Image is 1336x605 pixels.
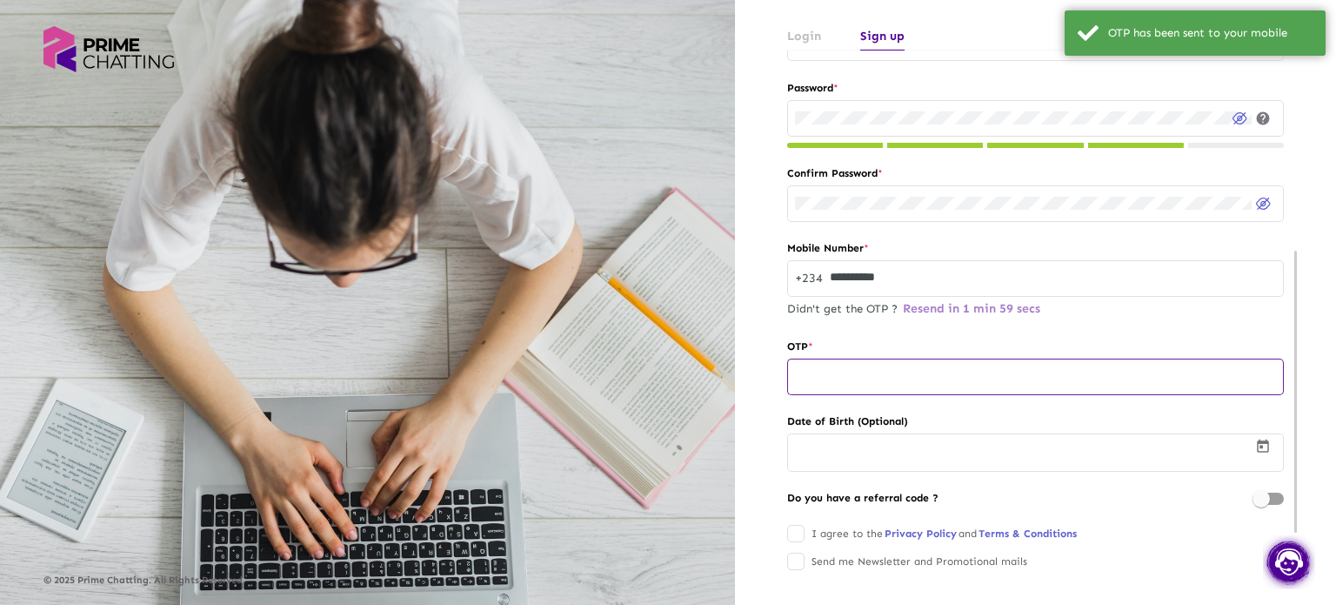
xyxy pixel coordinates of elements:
button: Hide password [1228,105,1252,130]
img: chat.png [1263,535,1315,589]
img: logo [43,26,174,72]
span: +234 [795,272,830,284]
div: OTP has been sent to your mobile [1108,24,1313,43]
span: Send me Newsletter and Promotional mails [812,551,1027,572]
a: Login [787,22,821,50]
button: help [1250,104,1276,131]
label: Password [787,78,1284,97]
span: help [1255,111,1271,126]
label: Date of Birth (Optional) [787,412,1284,431]
label: Do you have a referral code ? [787,488,939,509]
button: Confirm Hide password [1252,191,1276,215]
button: Open calendar [1250,434,1276,460]
p: I agree to the and [812,523,1079,544]
a: Sign up [860,22,905,50]
label: OTP [787,337,1284,356]
label: Confirm Password [787,164,1284,183]
img: eye-off.svg [1256,198,1271,210]
label: Mobile Number [787,239,1284,258]
a: Privacy Policy [883,525,959,541]
p: © 2025 Prime Chatting. All Rights Reserved. [43,575,691,586]
a: Terms & Conditions [977,525,1079,541]
img: eye-off.svg [1232,112,1247,124]
p: Didn't get the OTP ? [787,299,1284,328]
